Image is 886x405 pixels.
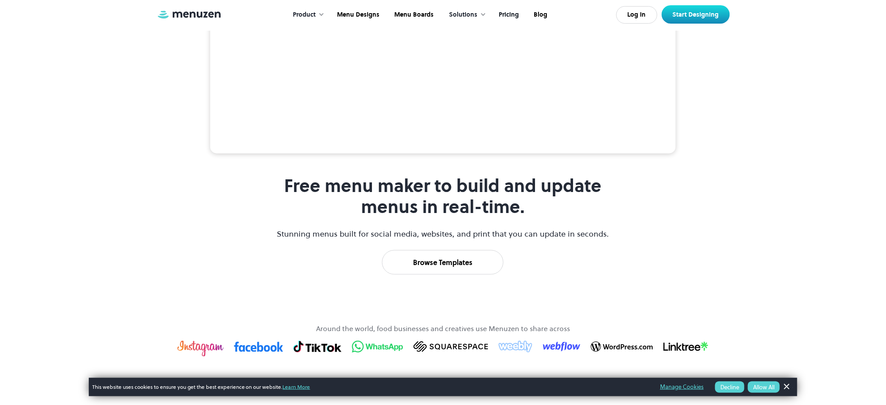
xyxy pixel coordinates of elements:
span: This website uses cookies to ensure you get the best experience on our website. [92,383,648,391]
p: Stunning menus built for social media, websites, and print that you can update in seconds. [276,228,610,240]
div: Solutions [440,1,490,28]
a: Learn More [283,383,310,391]
div: Product [293,10,316,20]
a: Pricing [490,1,525,28]
button: Decline [715,381,744,393]
a: Blog [525,1,554,28]
button: Allow All [748,381,780,393]
a: Dismiss Banner [780,381,793,394]
a: Browse Templates [382,250,504,275]
a: Start Designing [662,5,730,24]
div: Product [284,1,329,28]
a: Menu Designs [329,1,386,28]
h1: Free menu maker to build and update menus in real-time. [276,175,610,217]
a: Log In [616,6,657,24]
a: Manage Cookies [660,382,704,392]
p: Around the world, food businesses and creatives use Menuzen to share across [316,324,570,334]
a: Menu Boards [386,1,440,28]
div: Solutions [449,10,477,20]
